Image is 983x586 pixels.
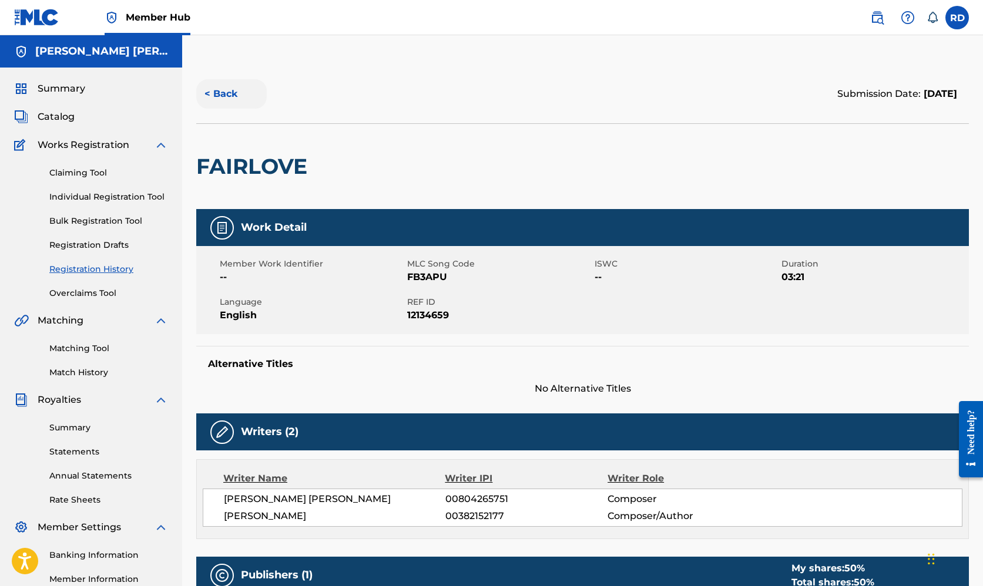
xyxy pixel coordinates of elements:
[445,472,608,486] div: Writer IPI
[49,239,168,251] a: Registration Drafts
[38,314,83,328] span: Matching
[14,110,75,124] a: CatalogCatalog
[49,287,168,299] a: Overclaims Tool
[927,12,938,23] div: Notifications
[49,215,168,227] a: Bulk Registration Tool
[49,191,168,203] a: Individual Registration Tool
[38,138,129,152] span: Works Registration
[241,221,307,234] h5: Work Detail
[49,263,168,275] a: Registration History
[224,509,445,523] span: [PERSON_NAME]
[865,6,889,29] a: Public Search
[241,425,298,439] h5: Writers (2)
[407,270,592,284] span: FB3APU
[49,342,168,355] a: Matching Tool
[595,270,779,284] span: --
[241,568,313,582] h5: Publishers (1)
[896,6,920,29] div: Help
[196,79,267,109] button: < Back
[154,138,168,152] img: expand
[950,391,983,488] iframe: Resource Center
[595,258,779,270] span: ISWC
[844,563,865,574] span: 50 %
[445,492,608,506] span: 00804265751
[791,561,874,575] div: My shares:
[781,258,966,270] span: Duration
[215,221,229,235] img: Work Detail
[14,82,28,96] img: Summary
[49,470,168,482] a: Annual Statements
[126,11,190,24] span: Member Hub
[38,520,121,534] span: Member Settings
[38,393,81,407] span: Royalties
[407,258,592,270] span: MLC Song Code
[49,494,168,506] a: Rate Sheets
[220,308,404,322] span: English
[224,492,445,506] span: [PERSON_NAME] [PERSON_NAME]
[215,568,229,582] img: Publishers
[921,88,957,99] span: [DATE]
[945,6,969,29] div: User Menu
[870,11,884,25] img: search
[154,393,168,407] img: expand
[901,11,915,25] img: help
[14,520,28,534] img: Member Settings
[14,45,28,59] img: Accounts
[407,308,592,322] span: 12134659
[49,422,168,434] a: Summary
[14,110,28,124] img: Catalog
[38,82,85,96] span: Summary
[14,82,85,96] a: SummarySummary
[14,138,29,152] img: Works Registration
[208,358,957,370] h5: Alternative Titles
[220,296,404,308] span: Language
[38,110,75,124] span: Catalog
[445,509,608,523] span: 00382152177
[35,45,168,58] h5: Rommel Alexander Donald
[49,167,168,179] a: Claiming Tool
[608,472,756,486] div: Writer Role
[223,472,445,486] div: Writer Name
[49,549,168,561] a: Banking Information
[49,446,168,458] a: Statements
[154,314,168,328] img: expand
[196,153,313,180] h2: FAIRLOVE
[14,9,59,26] img: MLC Logo
[608,492,755,506] span: Composer
[49,366,168,379] a: Match History
[154,520,168,534] img: expand
[105,11,119,25] img: Top Rightsholder
[781,270,966,284] span: 03:21
[14,314,29,328] img: Matching
[196,382,969,396] span: No Alternative Titles
[928,541,935,577] div: Drag
[608,509,755,523] span: Composer/Author
[49,573,168,585] a: Member Information
[220,270,404,284] span: --
[924,530,983,586] iframe: Chat Widget
[407,296,592,308] span: REF ID
[215,425,229,439] img: Writers
[220,258,404,270] span: Member Work Identifier
[837,87,957,101] div: Submission Date:
[14,393,28,407] img: Royalties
